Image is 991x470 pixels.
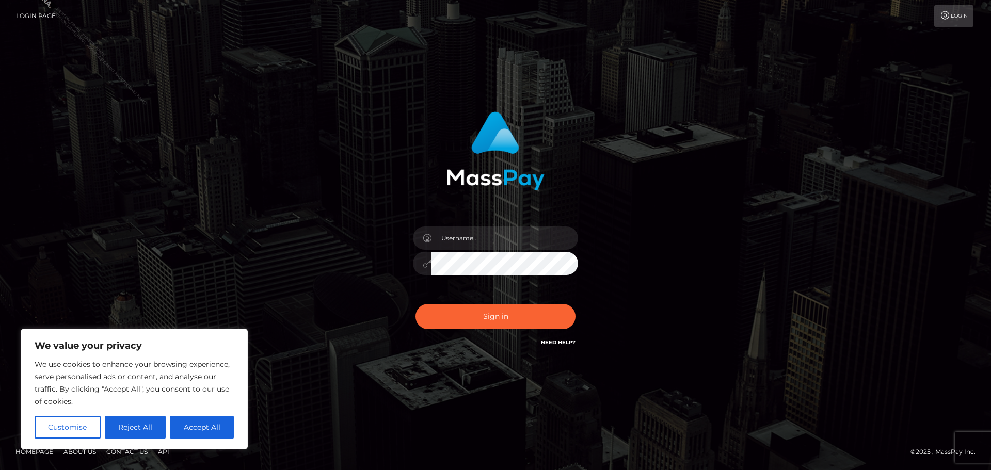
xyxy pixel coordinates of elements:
[154,444,173,460] a: API
[16,5,56,27] a: Login Page
[910,446,983,458] div: © 2025 , MassPay Inc.
[105,416,166,439] button: Reject All
[415,304,576,329] button: Sign in
[431,226,578,250] input: Username...
[102,444,152,460] a: Contact Us
[446,111,545,190] img: MassPay Login
[21,329,248,449] div: We value your privacy
[59,444,100,460] a: About Us
[35,339,234,352] p: We value your privacy
[35,358,234,408] p: We use cookies to enhance your browsing experience, serve personalised ads or content, and analys...
[934,5,973,27] a: Login
[541,339,576,346] a: Need Help?
[170,416,234,439] button: Accept All
[35,416,101,439] button: Customise
[11,444,57,460] a: Homepage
